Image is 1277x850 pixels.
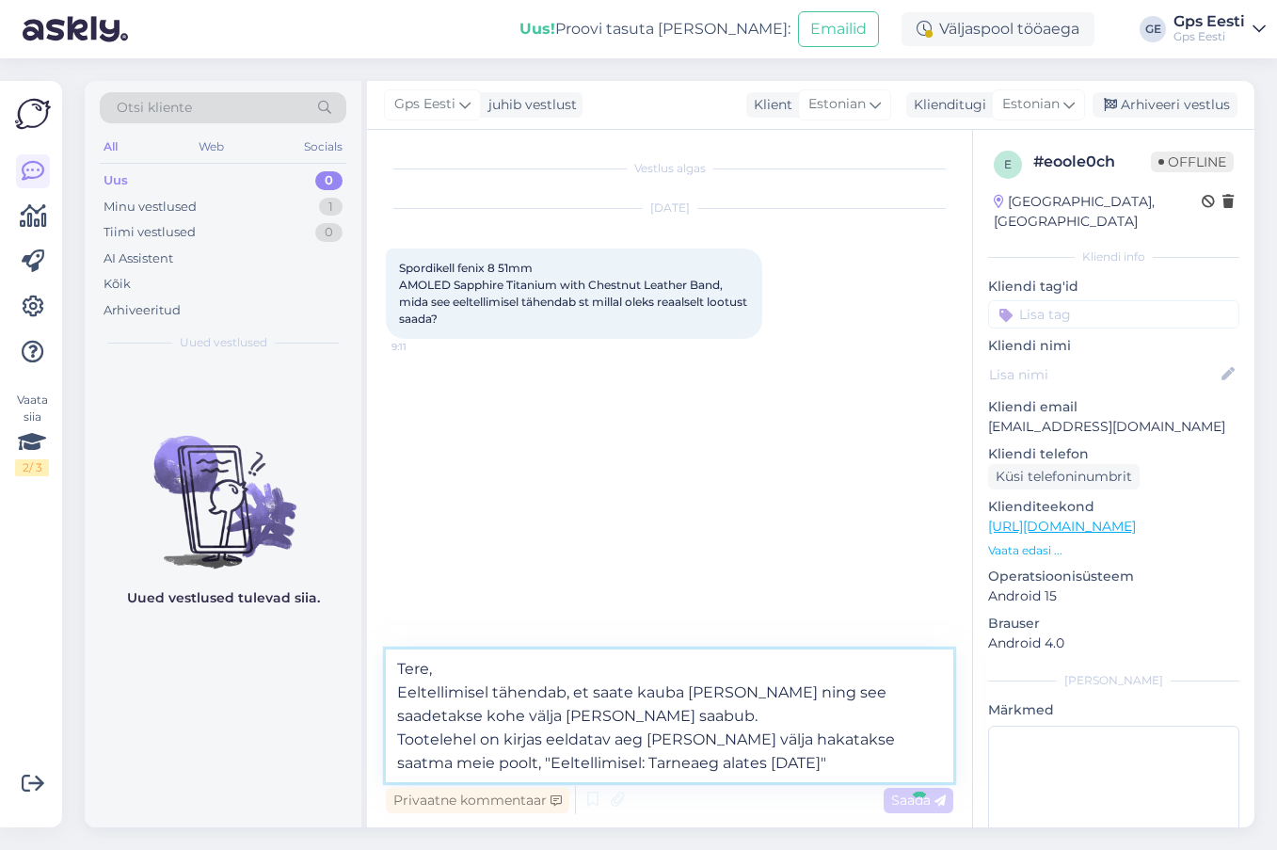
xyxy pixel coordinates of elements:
div: Proovi tasuta [PERSON_NAME]: [519,18,790,40]
div: Klient [746,95,792,115]
span: Estonian [1002,94,1060,115]
div: # eoole0ch [1033,151,1151,173]
span: Spordikell fenix 8 51mm AMOLED Sapphire Titanium with Chestnut Leather Band, mida see eeltellimis... [399,261,750,326]
p: Klienditeekond [988,497,1239,517]
span: Uued vestlused [180,334,267,351]
span: e [1004,157,1012,171]
div: Vaata siia [15,392,49,476]
div: Vestlus algas [386,160,953,177]
span: Offline [1151,152,1234,172]
p: Brauser [988,614,1239,633]
div: [DATE] [386,200,953,217]
p: Vaata edasi ... [988,542,1239,559]
img: Askly Logo [15,96,51,132]
b: Uus! [519,20,555,38]
div: 0 [315,171,343,190]
div: [PERSON_NAME] [988,672,1239,689]
input: Lisa nimi [989,364,1218,385]
div: Gps Eesti [1173,29,1245,44]
span: Otsi kliente [117,98,192,118]
div: Klienditugi [906,95,986,115]
span: 9:11 [391,340,462,354]
div: Tiimi vestlused [104,223,196,242]
div: All [100,135,121,159]
p: Android 15 [988,586,1239,606]
span: Estonian [808,94,866,115]
div: Kõik [104,275,131,294]
p: Märkmed [988,700,1239,720]
p: Uued vestlused tulevad siia. [127,588,320,608]
div: Arhiveeritud [104,301,181,320]
div: Web [195,135,228,159]
span: Gps Eesti [394,94,455,115]
img: No chats [85,402,361,571]
p: Kliendi email [988,397,1239,417]
div: Socials [300,135,346,159]
a: Gps EestiGps Eesti [1173,14,1266,44]
div: juhib vestlust [481,95,577,115]
div: Arhiveeri vestlus [1093,92,1237,118]
div: Küsi telefoninumbrit [988,464,1140,489]
div: 2 / 3 [15,459,49,476]
div: 0 [315,223,343,242]
div: Väljaspool tööaega [902,12,1094,46]
div: GE [1140,16,1166,42]
p: Kliendi nimi [988,336,1239,356]
p: Operatsioonisüsteem [988,567,1239,586]
div: 1 [319,198,343,217]
div: Kliendi info [988,249,1239,265]
button: Emailid [798,11,879,47]
p: Kliendi tag'id [988,277,1239,297]
div: Gps Eesti [1173,14,1245,29]
div: AI Assistent [104,249,173,268]
input: Lisa tag [988,300,1239,329]
p: Android 4.0 [988,633,1239,653]
a: [URL][DOMAIN_NAME] [988,518,1136,535]
div: [GEOGRAPHIC_DATA], [GEOGRAPHIC_DATA] [994,192,1202,232]
div: Minu vestlused [104,198,197,217]
div: Uus [104,171,128,190]
p: [EMAIL_ADDRESS][DOMAIN_NAME] [988,417,1239,437]
p: Kliendi telefon [988,444,1239,464]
